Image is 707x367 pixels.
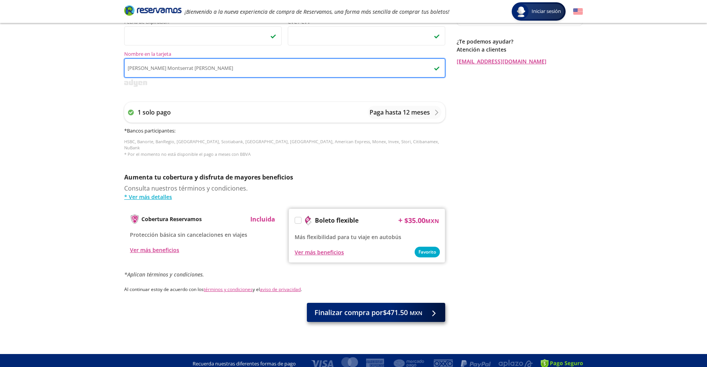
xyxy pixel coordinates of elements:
a: [EMAIL_ADDRESS][DOMAIN_NAME] [457,57,583,65]
a: Brand Logo [124,5,182,18]
iframe: Iframe de la fecha de caducidad de la tarjeta asegurada [128,29,278,43]
small: MXN [425,217,439,225]
span: $ 35.00 [404,215,439,226]
button: Ver más beneficios [295,248,344,256]
p: ¿Te podemos ayudar? [457,37,583,45]
div: Consulta nuestros términos y condiciones. [124,184,445,201]
button: English [573,7,583,16]
img: checkmark [434,33,440,39]
small: MXN [410,309,422,317]
input: Nombre en la tarjetacheckmark [124,58,445,78]
em: ¡Bienvenido a la nueva experiencia de compra de Reservamos, una forma más sencilla de comprar tus... [185,8,449,15]
h6: * Bancos participantes : [124,127,445,135]
span: Protección básica sin cancelaciones en viajes [130,231,247,238]
span: Nombre en la tarjeta [124,52,445,58]
p: + [398,215,402,226]
p: Paga hasta 12 meses [370,108,430,117]
p: 1 solo pago [138,108,171,117]
span: Fecha de expiración [124,19,282,26]
p: HSBC, Banorte, BanRegio, [GEOGRAPHIC_DATA], Scotiabank, [GEOGRAPHIC_DATA], [GEOGRAPHIC_DATA], Ame... [124,139,445,158]
span: Más flexibilidad para tu viaje en autobús [295,233,401,241]
p: Atención a clientes [457,45,583,53]
img: checkmark [270,33,276,39]
span: * Por el momento no está disponible el pago a meses con BBVA [124,151,251,157]
a: * Ver más detalles [124,193,445,201]
p: *Aplican términos y condiciones. [124,270,445,278]
span: Finalizar compra por $471.50 [315,307,422,318]
p: Aumenta tu cobertura y disfruta de mayores beneficios [124,173,445,182]
p: Incluida [250,215,275,224]
p: Cobertura Reservamos [141,215,202,223]
span: CVC / CVV [288,19,445,26]
span: Iniciar sesión [529,8,564,15]
button: Ver más beneficios [130,246,179,254]
i: Brand Logo [124,5,182,16]
p: Boleto flexible [315,216,358,225]
a: aviso de privacidad [260,286,301,293]
iframe: Iframe del código de seguridad de la tarjeta asegurada [291,29,442,43]
iframe: Messagebird Livechat Widget [663,323,699,359]
p: Al continuar estoy de acuerdo con los y el . [124,286,445,293]
img: svg+xml;base64,PD94bWwgdmVyc2lvbj0iMS4wIiBlbmNvZGluZz0iVVRGLTgiPz4KPHN2ZyB3aWR0aD0iMzk2cHgiIGhlaW... [124,79,147,87]
img: checkmark [434,65,440,71]
button: Finalizar compra por$471.50 MXN [307,303,445,322]
a: términos y condiciones [204,286,253,293]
